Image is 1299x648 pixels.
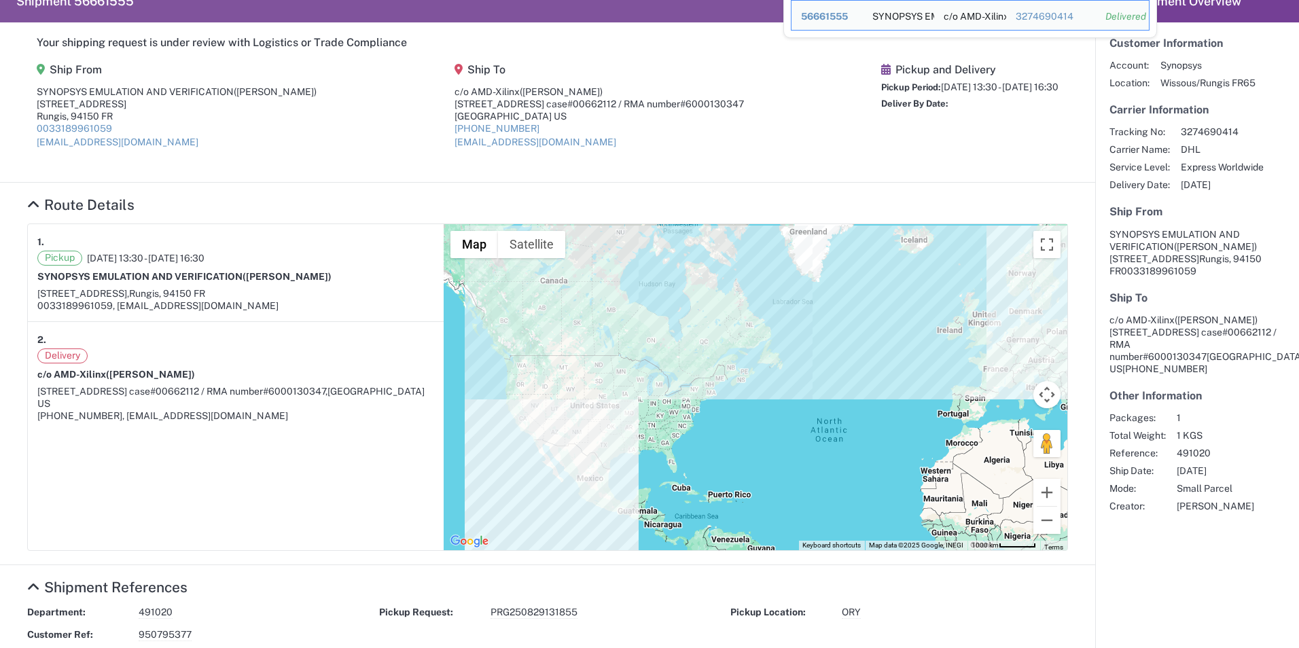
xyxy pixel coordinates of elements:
[37,288,129,299] span: [STREET_ADDRESS],
[1160,77,1256,89] span: Wissous/Rungis FR65
[1109,389,1285,402] h5: Other Information
[1177,465,1254,477] span: [DATE]
[447,533,492,550] img: Google
[234,86,317,97] span: ([PERSON_NAME])
[1016,10,1086,22] div: 3274690414
[1033,507,1061,534] button: Zoom out
[37,251,82,266] span: Pickup
[1109,500,1166,512] span: Creator:
[243,271,332,282] span: ([PERSON_NAME])
[520,86,603,97] span: ([PERSON_NAME])
[972,541,999,549] span: 1000 km
[37,386,425,409] span: [GEOGRAPHIC_DATA] US
[1109,103,1285,116] h5: Carrier Information
[1121,266,1196,276] span: 0033189961059
[450,231,498,258] button: Show street map
[1160,59,1256,71] span: Synopsys
[455,123,539,134] a: [PHONE_NUMBER]
[1033,381,1061,408] button: Map camera controls
[881,63,1058,76] h5: Pickup and Delivery
[455,110,744,122] div: [GEOGRAPHIC_DATA] US
[1044,543,1063,551] a: Terms
[1109,161,1170,173] span: Service Level:
[37,110,317,122] div: Rungis, 94150 FR
[1175,314,1258,325] span: ([PERSON_NAME])
[139,628,192,641] span: 950795377
[1109,429,1166,442] span: Total Weight:
[37,271,332,282] strong: SYNOPSYS EMULATION AND VERIFICATION
[1109,314,1285,375] address: [GEOGRAPHIC_DATA] US
[1109,229,1240,252] span: SYNOPSYS EMULATION AND VERIFICATION
[491,606,577,619] span: PRG250829131855
[1109,447,1166,459] span: Reference:
[37,63,317,76] h5: Ship From
[1177,482,1254,494] span: Small Parcel
[27,606,129,619] strong: Department:
[27,579,188,596] a: Hide Details
[37,300,434,312] div: 0033189961059, [EMAIL_ADDRESS][DOMAIN_NAME]
[455,86,744,98] div: c/o AMD-Xilinx
[37,234,44,251] strong: 1.
[801,10,853,22] div: 56661555
[1181,161,1264,173] span: Express Worldwide
[1177,412,1254,424] span: 1
[1033,430,1061,457] button: Drag Pegman onto the map to open Street View
[967,541,1040,550] button: Map Scale: 1000 km per 51 pixels
[944,1,997,30] div: c/o AMD-Xilinx
[1109,228,1285,277] address: Rungis, 94150 FR
[106,369,195,380] span: ([PERSON_NAME])
[1109,179,1170,191] span: Delivery Date:
[455,137,616,147] a: [EMAIL_ADDRESS][DOMAIN_NAME]
[139,606,173,619] span: 491020
[1109,143,1170,156] span: Carrier Name:
[37,36,1058,49] h5: Your shipping request is under review with Logistics or Trade Compliance
[802,541,861,550] button: Keyboard shortcuts
[1109,59,1150,71] span: Account:
[455,63,744,76] h5: Ship To
[87,252,204,264] span: [DATE] 13:30 - [DATE] 16:30
[1109,205,1285,218] h5: Ship From
[37,331,46,348] strong: 2.
[37,137,198,147] a: [EMAIL_ADDRESS][DOMAIN_NAME]
[1109,253,1199,264] span: [STREET_ADDRESS]
[37,86,317,98] div: SYNOPSYS EMULATION AND VERIFICATION
[1109,37,1285,50] h5: Customer Information
[941,82,1058,92] span: [DATE] 13:30 - [DATE] 16:30
[1177,429,1254,442] span: 1 KGS
[1109,126,1170,138] span: Tracking No:
[1109,77,1150,89] span: Location:
[1105,10,1139,22] div: Delivered
[37,98,317,110] div: [STREET_ADDRESS]
[730,606,832,619] strong: Pickup Location:
[455,98,744,110] div: [STREET_ADDRESS] case#00662112 / RMA number#6000130347
[1109,291,1285,304] h5: Ship To
[1181,179,1264,191] span: [DATE]
[37,348,88,363] span: Delivery
[27,196,135,213] a: Hide Details
[498,231,565,258] button: Show satellite imagery
[1181,143,1264,156] span: DHL
[129,288,205,299] span: Rungis, 94150 FR
[1033,231,1061,258] button: Toggle fullscreen view
[1177,500,1254,512] span: [PERSON_NAME]
[1033,479,1061,506] button: Zoom in
[1109,482,1166,494] span: Mode:
[37,410,434,422] div: [PHONE_NUMBER], [EMAIL_ADDRESS][DOMAIN_NAME]
[1122,363,1207,374] span: [PHONE_NUMBER]
[881,82,941,92] span: Pickup Period:
[1181,126,1264,138] span: 3274690414
[1109,412,1166,424] span: Packages:
[37,369,195,380] strong: c/o AMD-Xilinx
[1109,314,1277,362] span: c/o AMD-Xilinx [STREET_ADDRESS] case#00662112 / RMA number#6000130347
[27,628,129,641] strong: Customer Ref:
[1174,241,1257,252] span: ([PERSON_NAME])
[842,606,861,619] span: ORY
[37,386,327,397] span: [STREET_ADDRESS] case#00662112 / RMA number#6000130347,
[869,541,963,549] span: Map data ©2025 Google, INEGI
[37,123,112,134] a: 0033189961059
[1109,465,1166,477] span: Ship Date:
[881,98,948,109] span: Deliver By Date:
[379,606,481,619] strong: Pickup Request:
[1177,447,1254,459] span: 491020
[447,533,492,550] a: Open this area in Google Maps (opens a new window)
